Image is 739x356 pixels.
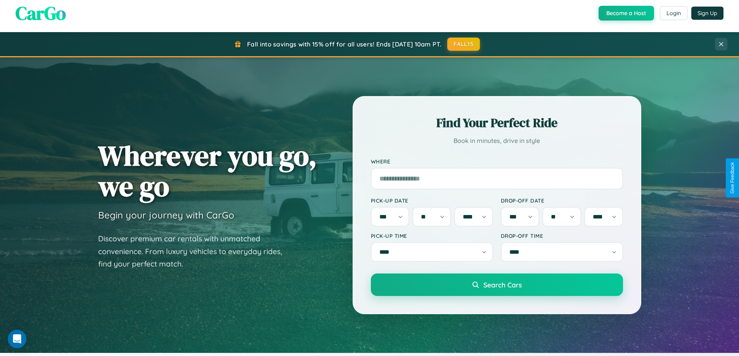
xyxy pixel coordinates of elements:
h2: Find Your Perfect Ride [371,114,623,131]
button: Search Cars [371,273,623,296]
button: Become a Host [599,6,654,21]
h1: Wherever you go, we go [98,140,317,201]
p: Book in minutes, drive in style [371,135,623,146]
label: Pick-up Date [371,197,493,204]
span: CarGo [16,0,66,26]
div: Give Feedback [730,162,735,194]
p: Discover premium car rentals with unmatched convenience. From luxury vehicles to everyday rides, ... [98,232,292,270]
label: Drop-off Time [501,232,623,239]
button: Login [660,6,687,20]
span: Search Cars [483,280,522,289]
span: Fall into savings with 15% off for all users! Ends [DATE] 10am PT. [247,40,441,48]
label: Drop-off Date [501,197,623,204]
label: Where [371,158,623,165]
button: Sign Up [691,7,723,20]
h3: Begin your journey with CarGo [98,209,234,221]
div: Open Intercom Messenger [8,330,26,348]
label: Pick-up Time [371,232,493,239]
button: FALL15 [447,38,480,51]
